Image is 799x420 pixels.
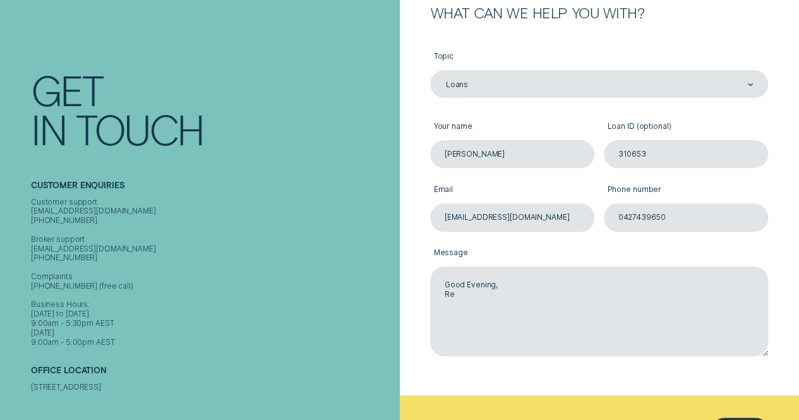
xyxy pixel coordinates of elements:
[430,267,768,356] textarea: Good Evening, Re
[76,109,203,148] div: Touch
[430,44,768,70] label: Topic
[430,114,594,140] label: Your name
[604,114,768,140] label: Loan ID (optional)
[31,366,395,383] h2: Office Location
[31,383,395,392] div: [STREET_ADDRESS]
[31,70,102,109] div: Get
[31,70,395,148] h1: Get In Touch
[430,6,768,20] h2: What can we help you with?
[430,177,594,203] label: Email
[430,241,768,267] label: Message
[604,177,768,203] label: Phone number
[31,181,395,198] h2: Customer Enquiries
[446,80,468,90] div: Loans
[31,198,395,347] div: Customer support [EMAIL_ADDRESS][DOMAIN_NAME] [PHONE_NUMBER] Broker support [EMAIL_ADDRESS][DOMAI...
[31,109,66,148] div: In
